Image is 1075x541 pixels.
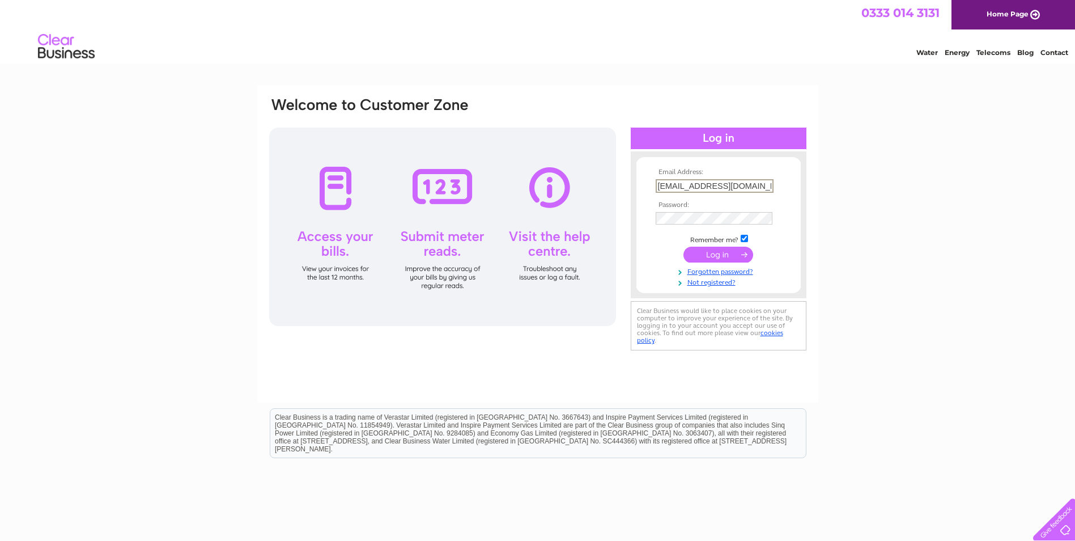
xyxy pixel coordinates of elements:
a: Contact [1040,48,1068,57]
td: Remember me? [653,233,784,244]
input: Submit [683,247,753,263]
div: Clear Business is a trading name of Verastar Limited (registered in [GEOGRAPHIC_DATA] No. 3667643... [270,6,806,55]
a: Water [916,48,938,57]
a: Blog [1017,48,1034,57]
a: Energy [945,48,970,57]
th: Email Address: [653,168,784,176]
a: cookies policy [637,329,783,344]
a: Not registered? [656,276,784,287]
a: 0333 014 3131 [861,6,940,20]
img: logo.png [37,29,95,64]
a: Forgotten password? [656,265,784,276]
div: Clear Business would like to place cookies on your computer to improve your experience of the sit... [631,301,806,350]
a: Telecoms [976,48,1010,57]
th: Password: [653,201,784,209]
